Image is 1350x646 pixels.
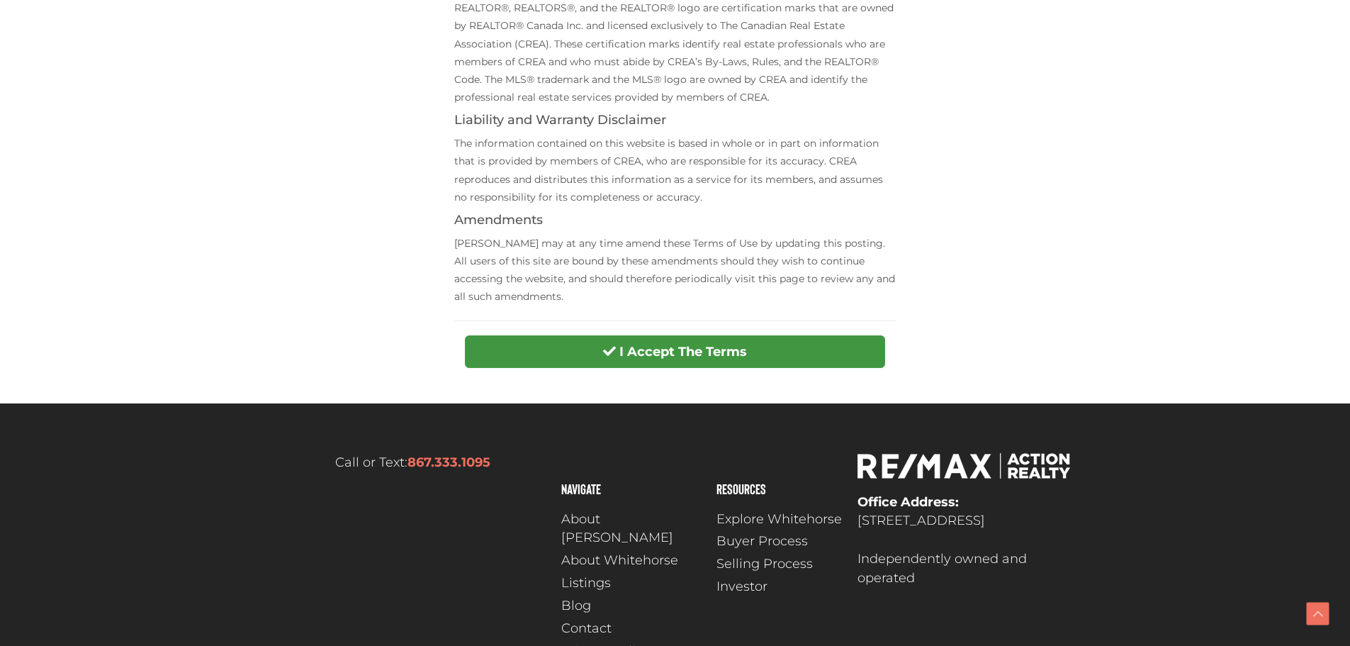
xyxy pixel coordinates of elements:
a: Blog [561,596,702,616]
span: Buyer Process [716,532,808,551]
strong: Office Address: [857,494,959,510]
p: The information contained on this website is based in whole or in part on information that is pro... [454,135,896,206]
h4: Liability and Warranty Disclaimer [454,113,896,128]
a: Explore Whitehorse [716,510,843,529]
h4: Resources [716,481,843,496]
span: About Whitehorse [561,551,678,570]
a: 867.333.1095 [407,455,490,470]
span: Explore Whitehorse [716,510,842,529]
a: Investor [716,577,843,596]
p: [PERSON_NAME] may at any time amend these Terms of Use by updating this posting. All users of thi... [454,235,896,306]
span: Listings [561,574,611,593]
p: [STREET_ADDRESS] Independently owned and operated [857,493,1071,588]
span: Contact [561,619,612,638]
a: Listings [561,574,702,593]
a: Buyer Process [716,532,843,551]
a: Contact [561,619,702,638]
p: Call or Text: [279,453,548,472]
h4: Amendments [454,213,896,228]
a: About [PERSON_NAME] [561,510,702,548]
a: Selling Process [716,555,843,574]
span: Investor [716,577,767,596]
span: Blog [561,596,591,616]
h4: Navigate [561,481,702,496]
span: Selling Process [716,555,813,574]
button: I Accept The Terms [465,335,885,368]
strong: I Accept The Terms [619,344,747,360]
a: About Whitehorse [561,551,702,570]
